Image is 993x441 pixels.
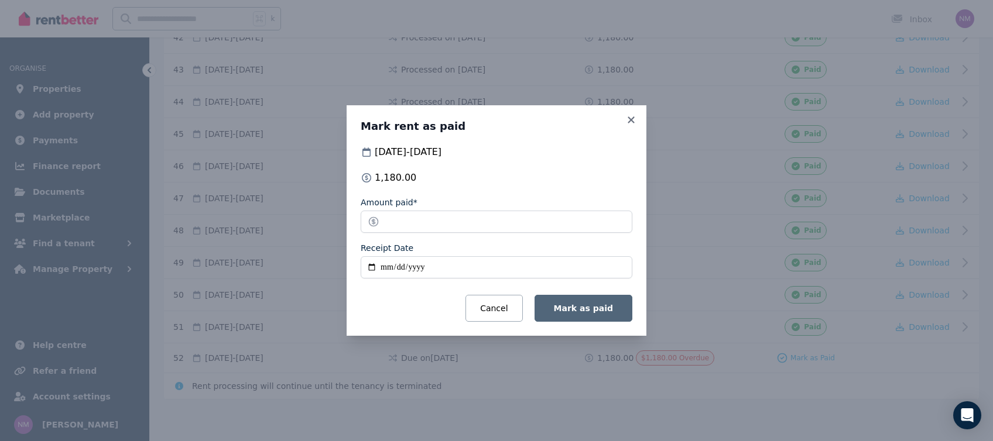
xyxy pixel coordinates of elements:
h3: Mark rent as paid [361,119,632,133]
div: Open Intercom Messenger [953,401,981,429]
button: Mark as paid [535,295,632,322]
span: Mark as paid [554,304,613,313]
label: Amount paid* [361,197,417,208]
button: Cancel [465,295,522,322]
span: [DATE] - [DATE] [375,145,441,159]
label: Receipt Date [361,242,413,254]
span: 1,180.00 [375,171,416,185]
